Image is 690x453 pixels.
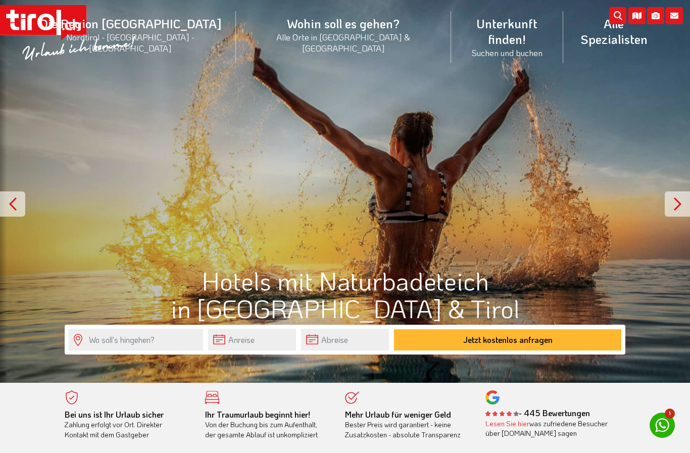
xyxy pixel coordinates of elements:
[451,5,563,69] a: Unterkunft finden!Suchen und buchen
[205,410,330,440] div: Von der Buchung bis zum Aufenthalt, der gesamte Ablauf ist unkompliziert
[65,267,625,322] h1: Hotels mit Naturbadeteich in [GEOGRAPHIC_DATA] & Tirol
[665,409,675,419] span: 1
[345,409,451,420] b: Mehr Urlaub für weniger Geld
[69,329,203,350] input: Wo soll's hingehen?
[248,31,439,54] small: Alle Orte in [GEOGRAPHIC_DATA] & [GEOGRAPHIC_DATA]
[650,413,675,438] a: 1
[205,409,310,420] b: Ihr Traumurlaub beginnt hier!
[345,410,470,440] div: Bester Preis wird garantiert - keine Zusatzkosten - absolute Transparenz
[485,419,611,438] div: was zufriedene Besucher über [DOMAIN_NAME] sagen
[485,419,529,428] a: Lesen Sie hier
[208,329,296,350] input: Anreise
[301,329,389,350] input: Abreise
[37,31,224,54] small: Nordtirol - [GEOGRAPHIC_DATA] - [GEOGRAPHIC_DATA]
[236,5,451,65] a: Wohin soll es gehen?Alle Orte in [GEOGRAPHIC_DATA] & [GEOGRAPHIC_DATA]
[485,408,590,418] b: - 445 Bewertungen
[463,47,551,58] small: Suchen und buchen
[647,7,664,24] i: Fotogalerie
[65,410,190,440] div: Zahlung erfolgt vor Ort. Direkter Kontakt mit dem Gastgeber
[394,329,621,350] button: Jetzt kostenlos anfragen
[563,5,665,58] a: Alle Spezialisten
[65,409,164,420] b: Bei uns ist Ihr Urlaub sicher
[628,7,646,24] i: Karte öffnen
[666,7,683,24] i: Kontakt
[25,5,236,65] a: Die Region [GEOGRAPHIC_DATA]Nordtirol - [GEOGRAPHIC_DATA] - [GEOGRAPHIC_DATA]
[485,390,500,405] img: google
